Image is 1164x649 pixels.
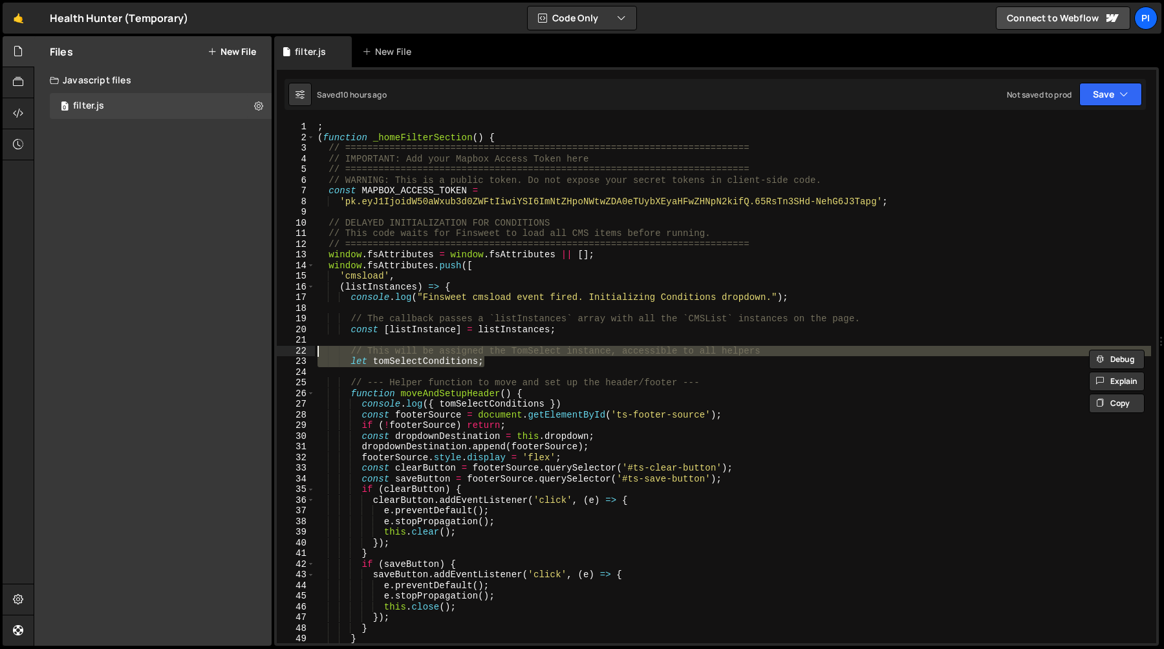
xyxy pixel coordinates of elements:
div: 25 [277,378,315,388]
div: 34 [277,474,315,485]
div: 23 [277,356,315,367]
div: 42 [277,559,315,570]
a: 🤙 [3,3,34,34]
div: filter.js [295,45,326,58]
div: New File [362,45,416,58]
div: 10 [277,218,315,229]
button: Copy [1089,394,1145,413]
a: Connect to Webflow [996,6,1130,30]
div: 9 [277,207,315,218]
button: Save [1079,83,1142,106]
div: 13 [277,250,315,261]
a: Pi [1134,6,1158,30]
div: 44 [277,580,315,591]
div: Health Hunter (Temporary) [50,10,188,26]
div: 28 [277,410,315,421]
div: 16494/44708.js [50,93,272,119]
span: 0 [61,102,69,112]
div: 48 [277,623,315,634]
div: 37 [277,505,315,516]
div: 10 hours ago [340,89,387,100]
div: 30 [277,431,315,442]
div: 33 [277,463,315,474]
div: 32 [277,452,315,463]
div: 47 [277,612,315,623]
div: 49 [277,633,315,644]
div: 12 [277,239,315,250]
div: 26 [277,388,315,399]
div: 20 [277,324,315,335]
button: Code Only [528,6,636,30]
div: 4 [277,154,315,165]
div: 36 [277,495,315,506]
div: 3 [277,143,315,154]
div: 7 [277,186,315,197]
div: 18 [277,303,315,314]
button: Explain [1089,372,1145,391]
div: 16 [277,282,315,293]
div: Not saved to prod [1007,89,1072,100]
div: 40 [277,538,315,549]
div: 24 [277,367,315,378]
div: 31 [277,442,315,452]
div: 29 [277,420,315,431]
div: 38 [277,516,315,527]
div: 19 [277,314,315,324]
div: 35 [277,484,315,495]
div: 43 [277,569,315,580]
div: 45 [277,591,315,602]
div: 27 [277,399,315,410]
div: Saved [317,89,387,100]
div: 2 [277,133,315,144]
div: 41 [277,548,315,559]
div: 39 [277,527,315,538]
div: 1 [277,122,315,133]
div: 8 [277,197,315,207]
div: 17 [277,292,315,303]
button: New File [208,47,256,57]
div: 46 [277,602,315,613]
div: 14 [277,261,315,271]
button: Debug [1089,350,1145,369]
div: filter.js [73,100,104,112]
div: Javascript files [34,67,272,93]
h2: Files [50,45,73,59]
div: 21 [277,335,315,346]
div: 22 [277,346,315,357]
div: 5 [277,164,315,175]
div: 15 [277,271,315,282]
div: 11 [277,228,315,239]
div: 6 [277,175,315,186]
